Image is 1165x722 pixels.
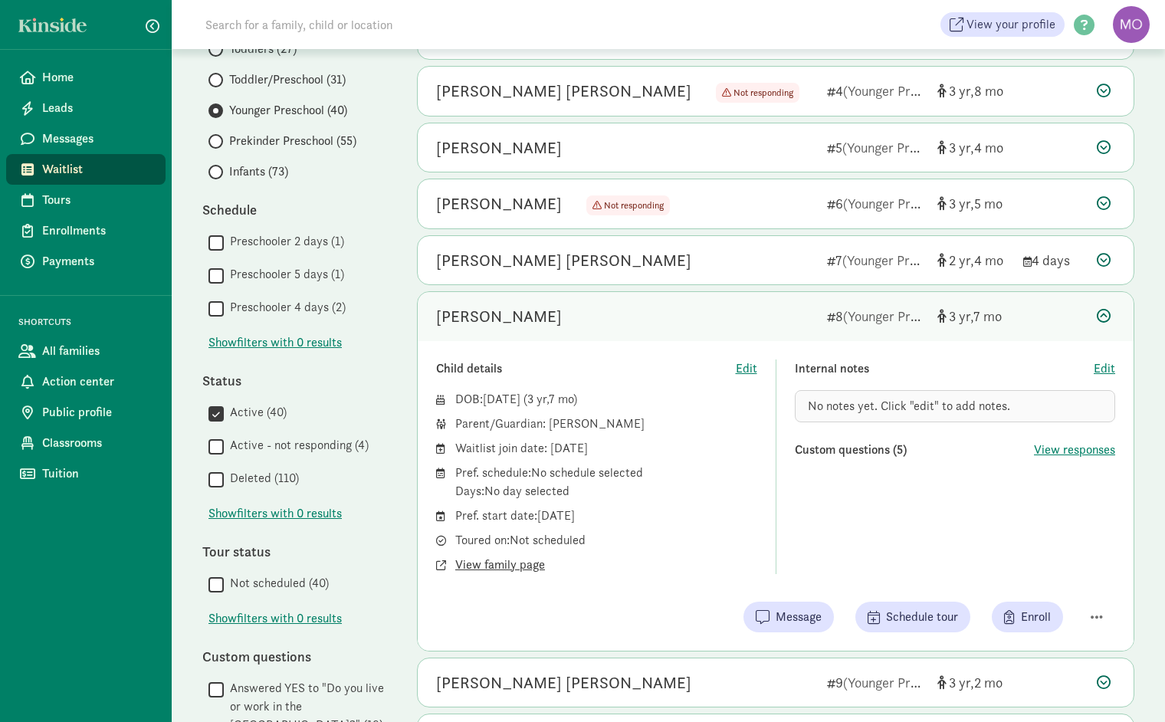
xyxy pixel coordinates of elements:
span: 4 [974,251,1003,269]
button: Showfilters with 0 results [208,504,342,523]
span: Action center [42,372,153,391]
a: All families [6,336,166,366]
span: [DATE] [483,391,520,407]
iframe: Chat Widget [1088,648,1165,722]
div: Waitlist join date: [DATE] [455,439,757,458]
span: No notes yet. Click "edit" to add notes. [808,398,1010,414]
a: Messages [6,123,166,154]
div: Esme Mercer [436,192,562,216]
a: Public profile [6,397,166,428]
span: 5 [974,195,1003,212]
label: Active (40) [224,403,287,422]
span: 7 [973,307,1002,325]
a: View your profile [940,12,1065,37]
div: Parent/Guardian: [PERSON_NAME] [455,415,757,433]
span: 3 [949,139,974,156]
a: Leads [6,93,166,123]
div: Status [202,370,386,391]
span: 7 [549,391,573,407]
a: Action center [6,366,166,397]
span: Leads [42,99,153,117]
span: Younger Preschool (40) [229,101,347,120]
span: Toddlers (27) [229,40,297,58]
span: Tours [42,191,153,209]
div: Pref. schedule: No schedule selected Days: No day selected [455,464,757,500]
label: Preschooler 2 days (1) [224,232,344,251]
input: Search for a family, child or location [196,9,626,40]
span: Not responding [733,87,793,99]
span: Classrooms [42,434,153,452]
div: [object Object] [937,193,1011,214]
span: 2 [974,674,1003,691]
span: 3 [527,391,549,407]
div: Custom questions (5) [795,441,1035,459]
span: (Younger Preschool) [843,674,958,691]
div: 4 [827,80,925,101]
span: 3 [949,195,974,212]
a: Tuition [6,458,166,489]
button: Showfilters with 0 results [208,333,342,352]
span: Enroll [1021,608,1051,626]
span: Enrollments [42,222,153,240]
div: [object Object] [937,672,1011,693]
div: Pref. start date: [DATE] [455,507,757,525]
a: Classrooms [6,428,166,458]
span: Show filters with 0 results [208,609,342,628]
span: All families [42,342,153,360]
button: Edit [736,359,757,378]
label: Active - not responding (4) [224,436,369,455]
span: Toddler/Preschool (31) [229,71,346,89]
span: Waitlist [42,160,153,179]
a: Payments [6,246,166,277]
span: (Younger Preschool) [843,82,958,100]
span: Not responding [586,195,670,215]
div: Toured on: Not scheduled [455,531,757,550]
span: Home [42,68,153,87]
button: Edit [1094,359,1115,378]
div: [object Object] [937,137,1011,158]
span: 8 [974,82,1003,100]
button: View responses [1034,441,1115,459]
span: 3 [949,674,974,691]
div: DOB: ( ) [455,390,757,409]
div: Aylin Lopez Baray [436,671,691,695]
span: (Younger Preschool) [842,139,957,156]
button: Enroll [992,602,1063,632]
label: Preschooler 5 days (1) [224,265,344,284]
label: Deleted (110) [224,469,299,487]
span: (Younger Preschool) [843,195,958,212]
label: Preschooler 4 days (2) [224,298,346,317]
span: Payments [42,252,153,271]
span: Message [776,608,822,626]
div: Internal notes [795,359,1094,378]
div: Hadley Grace Lesch [436,248,691,273]
span: (Younger Preschool) [843,307,958,325]
div: Custom questions [202,646,386,667]
span: Show filters with 0 results [208,333,342,352]
span: 3 [949,307,973,325]
span: Messages [42,130,153,148]
a: Tours [6,185,166,215]
a: Enrollments [6,215,166,246]
button: View family page [455,556,545,574]
span: 2 [949,251,974,269]
div: 9 [827,672,925,693]
div: Jack Waring [436,136,562,160]
div: Schedule [202,199,386,220]
label: Not scheduled (40) [224,574,329,592]
button: Schedule tour [855,602,970,632]
div: Child details [436,359,736,378]
div: [object Object] [937,250,1011,271]
span: Schedule tour [886,608,958,626]
div: Holden Jeitz [436,79,691,103]
div: 7 [827,250,925,271]
div: 4 days [1023,250,1085,271]
span: Prekinder Preschool (55) [229,132,356,150]
span: View your profile [966,15,1055,34]
a: Waitlist [6,154,166,185]
button: Showfilters with 0 results [208,609,342,628]
span: Not responding [604,199,664,212]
